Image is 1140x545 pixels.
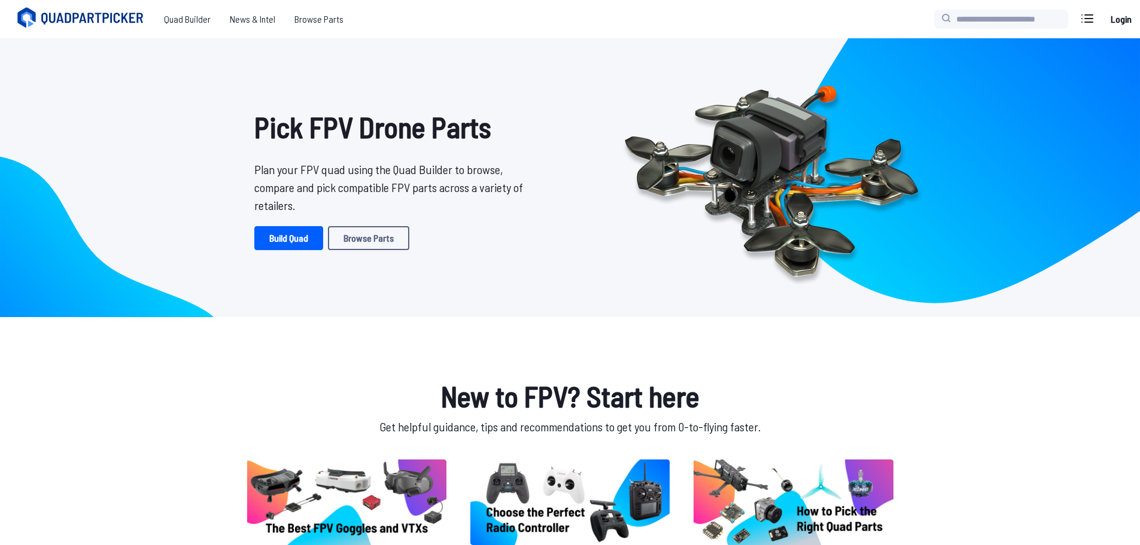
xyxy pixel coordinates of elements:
a: Login [1106,7,1135,31]
h1: Pick FPV Drone Parts [254,105,532,148]
img: Quadcopter [599,58,944,297]
h1: New to FPV? Start here [245,375,896,418]
a: News & Intel [220,7,285,31]
a: Quad Builder [154,7,220,31]
img: image of post [694,459,893,545]
img: image of post [470,459,670,545]
p: Plan your FPV quad using the Quad Builder to browse, compare and pick compatible FPV parts across... [254,160,532,214]
img: image of post [247,459,446,545]
a: Build Quad [254,226,323,250]
a: Browse Parts [285,7,353,31]
p: Get helpful guidance, tips and recommendations to get you from 0-to-flying faster. [245,418,896,436]
a: Browse Parts [328,226,409,250]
